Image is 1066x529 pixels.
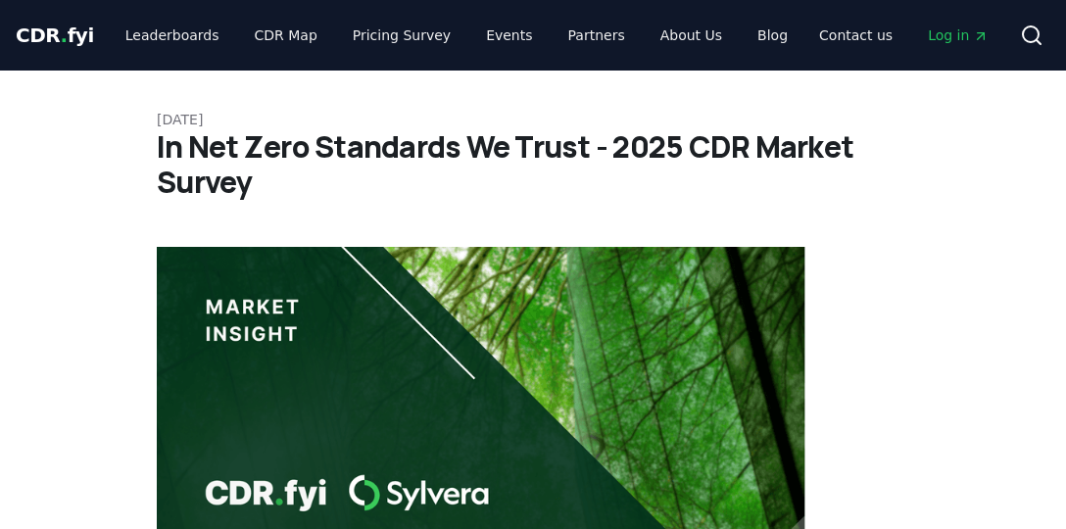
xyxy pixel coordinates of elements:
a: About Us [645,18,738,53]
a: Leaderboards [110,18,235,53]
a: Contact us [803,18,908,53]
a: Events [470,18,548,53]
a: CDR.fyi [16,22,94,49]
a: Log in [912,18,1004,53]
a: Partners [553,18,641,53]
nav: Main [803,18,1004,53]
span: Log in [928,25,989,45]
nav: Main [110,18,803,53]
a: CDR Map [239,18,333,53]
span: . [61,24,68,47]
span: CDR fyi [16,24,94,47]
a: Pricing Survey [337,18,466,53]
p: [DATE] [157,110,909,129]
a: Blog [742,18,803,53]
h1: In Net Zero Standards We Trust - 2025 CDR Market Survey [157,129,909,200]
